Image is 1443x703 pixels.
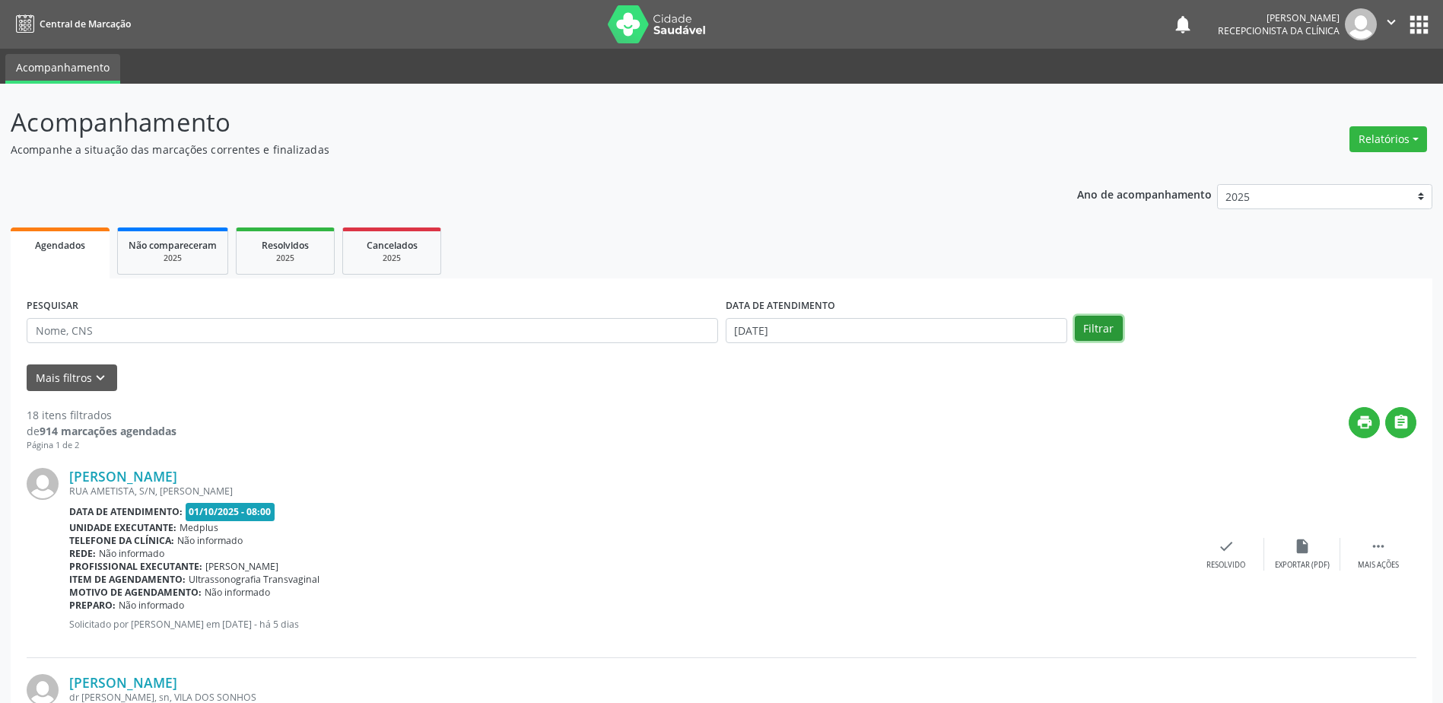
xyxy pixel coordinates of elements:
[1383,14,1400,30] i: 
[1218,538,1235,555] i: check
[205,560,278,573] span: [PERSON_NAME]
[40,17,131,30] span: Central de Marcação
[177,534,243,547] span: Não informado
[27,468,59,500] img: img
[5,54,120,84] a: Acompanhamento
[1275,560,1330,571] div: Exportar (PDF)
[1393,414,1410,431] i: 
[1385,407,1416,438] button: 
[354,253,430,264] div: 2025
[69,618,1188,631] p: Solicitado por [PERSON_NAME] em [DATE] - há 5 dias
[726,318,1067,344] input: Selecione um intervalo
[1377,8,1406,40] button: 
[1370,538,1387,555] i: 
[1075,316,1123,342] button: Filtrar
[1349,126,1427,152] button: Relatórios
[189,573,319,586] span: Ultrassonografia Transvaginal
[99,547,164,560] span: Não informado
[1077,184,1212,203] p: Ano de acompanhamento
[69,468,177,485] a: [PERSON_NAME]
[27,364,117,391] button: Mais filtroskeyboard_arrow_down
[27,318,718,344] input: Nome, CNS
[247,253,323,264] div: 2025
[69,674,177,691] a: [PERSON_NAME]
[1172,14,1193,35] button: notifications
[1358,560,1399,571] div: Mais ações
[27,294,78,318] label: PESQUISAR
[27,439,176,452] div: Página 1 de 2
[11,103,1006,142] p: Acompanhamento
[69,485,1188,498] div: RUA AMETISTA, S/N, [PERSON_NAME]
[69,586,202,599] b: Motivo de agendamento:
[119,599,184,612] span: Não informado
[69,505,183,518] b: Data de atendimento:
[1356,414,1373,431] i: print
[129,253,217,264] div: 2025
[11,142,1006,157] p: Acompanhe a situação das marcações correntes e finalizadas
[262,239,309,252] span: Resolvidos
[186,503,275,520] span: 01/10/2025 - 08:00
[69,573,186,586] b: Item de agendamento:
[92,370,109,386] i: keyboard_arrow_down
[27,407,176,423] div: 18 itens filtrados
[129,239,217,252] span: Não compareceram
[1218,11,1340,24] div: [PERSON_NAME]
[69,521,176,534] b: Unidade executante:
[180,521,218,534] span: Medplus
[1349,407,1380,438] button: print
[205,586,270,599] span: Não informado
[1345,8,1377,40] img: img
[1206,560,1245,571] div: Resolvido
[69,547,96,560] b: Rede:
[27,423,176,439] div: de
[69,599,116,612] b: Preparo:
[40,424,176,438] strong: 914 marcações agendadas
[1294,538,1311,555] i: insert_drive_file
[69,534,174,547] b: Telefone da clínica:
[726,294,835,318] label: DATA DE ATENDIMENTO
[1406,11,1432,38] button: apps
[69,560,202,573] b: Profissional executante:
[1218,24,1340,37] span: Recepcionista da clínica
[11,11,131,37] a: Central de Marcação
[367,239,418,252] span: Cancelados
[35,239,85,252] span: Agendados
